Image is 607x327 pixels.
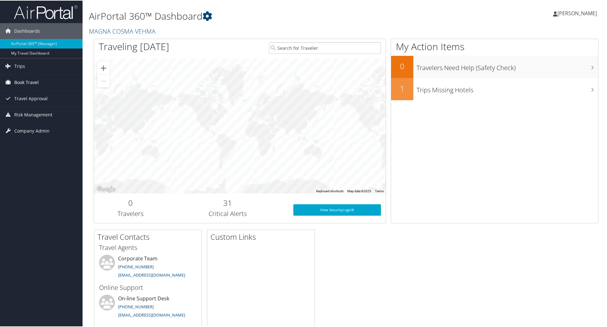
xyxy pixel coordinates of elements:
[89,26,157,35] a: MAGNA COSMA VEHMA
[417,60,598,72] h3: Travelers Need Help (Safety Check)
[96,294,200,320] li: On-line Support Desk
[99,243,197,252] h3: Travel Agents
[97,231,202,242] h2: Travel Contacts
[118,311,185,317] a: [EMAIL_ADDRESS][DOMAIN_NAME]
[14,4,77,19] img: airportal-logo.png
[391,77,598,100] a: 1Trips Missing Hotels
[347,189,371,192] span: Map data ©2025
[391,55,598,77] a: 0Travelers Need Help (Safety Check)
[557,9,597,16] span: [PERSON_NAME]
[316,188,344,193] button: Keyboard shortcuts
[99,197,162,208] h2: 0
[210,231,315,242] h2: Custom Links
[118,263,154,269] a: [PHONE_NUMBER]
[417,82,598,94] h3: Trips Missing Hotels
[89,9,432,22] h1: AirPortal 360™ Dashboard
[96,185,117,193] a: Open this area in Google Maps (opens a new window)
[391,60,413,71] h2: 0
[375,189,384,192] a: Terms (opens in new tab)
[99,283,197,291] h3: Online Support
[99,39,169,53] h1: Traveling [DATE]
[14,23,40,38] span: Dashboards
[118,303,154,309] a: [PHONE_NUMBER]
[172,197,284,208] h2: 31
[118,271,185,277] a: [EMAIL_ADDRESS][DOMAIN_NAME]
[97,61,110,74] button: Zoom in
[172,209,284,218] h3: Critical Alerts
[14,74,39,90] span: Book Travel
[14,122,50,138] span: Company Admin
[99,209,162,218] h3: Travelers
[14,106,52,122] span: Risk Management
[14,90,48,106] span: Travel Approval
[269,42,381,53] input: Search for Traveler
[96,185,117,193] img: Google
[553,3,603,22] a: [PERSON_NAME]
[96,254,200,280] li: Corporate Team
[391,39,598,53] h1: My Action Items
[293,204,381,215] a: View SecurityLogic®
[391,82,413,93] h2: 1
[14,58,25,74] span: Trips
[97,74,110,87] button: Zoom out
